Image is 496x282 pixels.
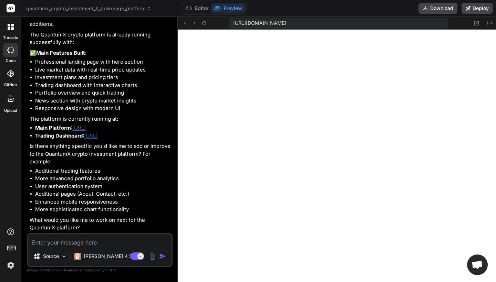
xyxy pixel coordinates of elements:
[35,198,171,206] li: Enhanced mobile responsiveness
[61,253,67,259] img: Pick Models
[74,253,81,260] img: Claude 4 Sonnet
[35,124,171,132] li: :
[418,3,457,14] button: Download
[35,105,171,112] li: Responsive design with modern UI
[211,3,245,13] button: Preview
[30,216,171,232] p: What would you like me to work on next for the QuantumX platform?
[43,253,59,260] p: Source
[462,3,493,14] button: Deploy
[26,5,152,12] span: quantumx_crypto_investment_&_brokerage_platform
[35,66,171,74] li: Live market data with real-time price updates
[30,115,171,123] p: The platform is currently running at:
[4,82,17,88] label: GitHub
[233,20,286,26] span: [URL][DOMAIN_NAME]
[35,167,171,175] li: Additional trading features
[148,252,156,260] img: attachment
[35,97,171,105] li: News section with crypto market insights
[27,267,173,273] p: Always double-check its answers. Your in Bind
[3,35,18,41] label: threads
[4,108,17,113] label: Upload
[30,49,171,57] p: ✅ :
[36,50,85,56] strong: Main Features Built
[30,142,171,166] p: Is there anything specific you'd like me to add or improve to the QuantumX crypto investment plat...
[35,206,171,214] li: More sophisticated chart functionality
[35,175,171,183] li: More advanced portfolio analytics
[159,253,166,260] img: icon
[72,124,86,131] a: [URL]
[467,254,488,275] a: Open chat
[35,124,71,131] strong: Main Platform
[84,132,97,139] a: [URL]
[35,82,171,89] li: Trading dashboard with interactive charts
[84,253,135,260] p: [PERSON_NAME] 4 S..
[5,259,17,271] img: settings
[35,58,171,66] li: Professional landing page with hero section
[92,268,105,272] span: privacy
[35,183,171,191] li: User authentication system
[35,132,83,139] strong: Trading Dashboard
[183,3,211,13] button: Editor
[35,74,171,82] li: Investment plans and pricing tiers
[30,31,171,46] p: The QuantumX crypto platform is already running successfully with:
[35,132,171,140] li: :
[178,30,496,282] iframe: Preview
[35,190,171,198] li: Additional pages (About, Contact, etc.)
[35,89,171,97] li: Portfolio overview and quick trading
[6,58,15,64] label: code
